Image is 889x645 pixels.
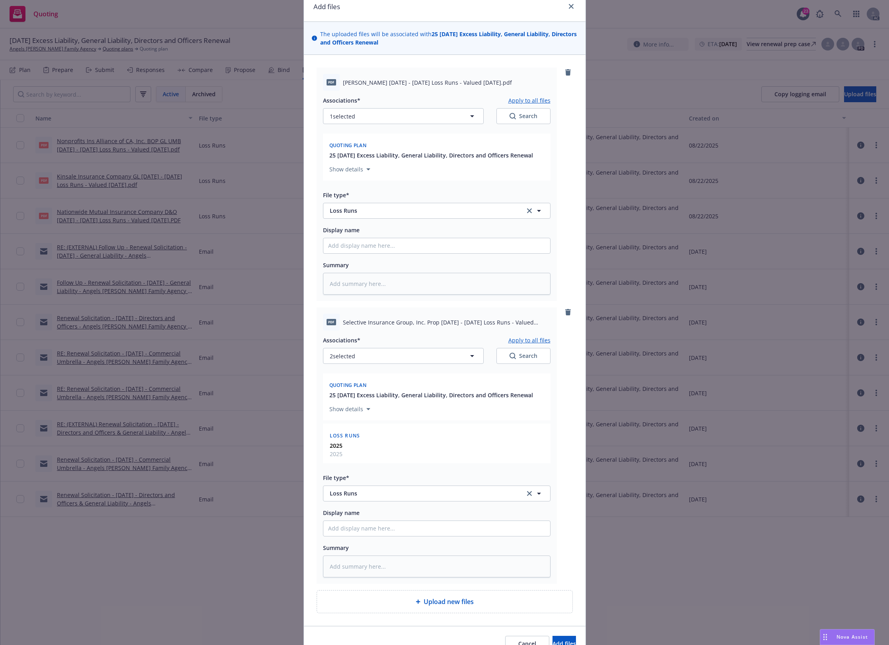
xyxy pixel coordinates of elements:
span: Associations* [323,336,360,344]
span: Nova Assist [836,633,868,640]
span: Display name [323,226,360,234]
button: Show details [326,404,373,414]
button: Apply to all files [508,95,551,105]
button: Loss Runsclear selection [323,203,551,219]
span: Summary [323,544,349,552]
span: 1 selected [330,112,355,120]
div: Drag to move [820,629,830,645]
span: File type* [323,474,349,482]
div: Upload new files [317,590,573,613]
svg: Search [510,113,516,119]
svg: Search [510,353,516,359]
a: remove [563,68,573,77]
button: 2selected [323,348,484,364]
span: Loss Runs [330,432,360,439]
span: [PERSON_NAME] [DATE] - [DATE] Loss Runs - Valued [DATE].pdf [343,78,512,87]
button: 25 [DATE] Excess Liability, General Liability, Directors and Officers Renewal [329,151,533,159]
div: Search [510,112,537,120]
span: Quoting plan [329,382,367,389]
button: 1selected [323,108,484,124]
span: Summary [323,261,349,269]
span: Loss Runs [330,489,514,497]
div: Search [510,352,537,360]
strong: 25 [DATE] Excess Liability, General Liability, Directors and Officers Renewal [320,30,577,46]
span: Display name [323,509,360,517]
span: The uploaded files will be associated with [320,30,578,47]
span: Selective Insurance Group, Inc. Prop [DATE] - [DATE] Loss Runs - Valued [DATE].pdf [343,318,551,326]
button: Loss Runsclear selection [323,486,551,501]
span: pdf [327,319,336,325]
span: pdf [327,79,336,85]
input: Add display name here... [323,238,550,253]
button: SearchSearch [496,348,551,364]
button: Apply to all files [508,335,551,345]
span: 2025 [330,450,342,458]
span: 2 selected [330,352,355,360]
span: Upload new files [424,597,474,606]
a: close [566,2,576,11]
button: SearchSearch [496,108,551,124]
span: Associations* [323,97,360,104]
button: Show details [326,165,373,174]
a: remove [563,307,573,317]
a: clear selection [525,206,534,216]
button: Nova Assist [820,629,875,645]
input: Add display name here... [323,521,550,536]
span: Quoting plan [329,142,367,149]
a: clear selection [525,489,534,498]
button: 25 [DATE] Excess Liability, General Liability, Directors and Officers Renewal [329,391,533,399]
span: Loss Runs [330,206,514,215]
span: File type* [323,191,349,199]
h1: Add files [313,2,340,12]
strong: 2025 [330,442,342,449]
